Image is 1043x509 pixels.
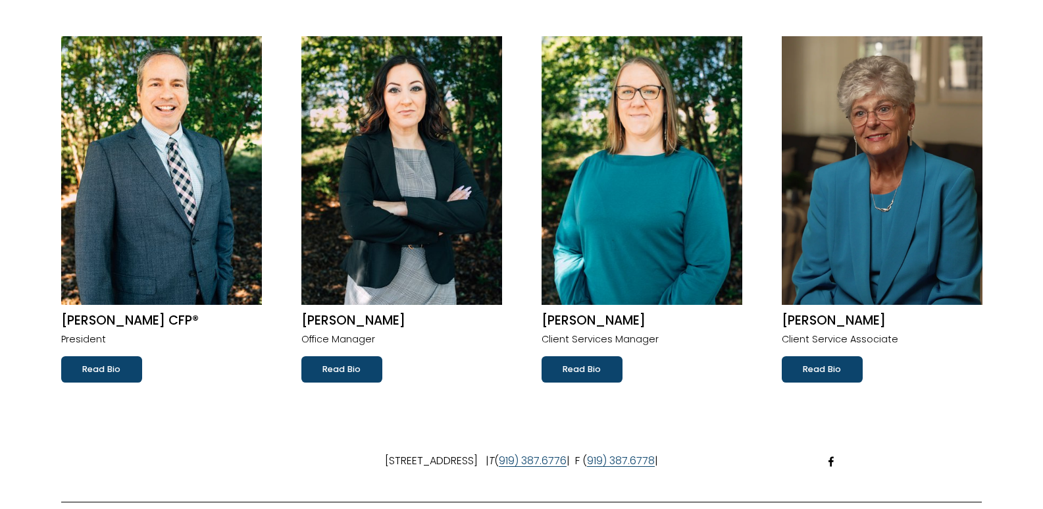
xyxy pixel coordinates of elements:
h2: [PERSON_NAME] [301,313,502,329]
h2: [PERSON_NAME] [542,313,742,329]
a: Read Bio [542,356,623,383]
img: Kerri Pait [542,36,742,305]
img: Lisa M. Coello [301,36,502,305]
a: Read Bio [61,356,142,383]
a: Read Bio [301,356,382,383]
a: 919) 387.6778 [587,452,655,471]
p: Client Services Manager [542,331,742,348]
p: Client Service Associate [782,331,982,348]
p: [STREET_ADDRESS] | ( | F ( | [61,452,982,471]
img: Robert W. Volpe CFP® [61,36,262,305]
h2: [PERSON_NAME] [782,313,982,329]
p: President [61,331,262,348]
em: T [489,453,494,468]
a: Read Bio [782,356,863,383]
p: Office Manager [301,331,502,348]
a: Facebook [826,456,836,467]
h2: [PERSON_NAME] CFP® [61,313,262,329]
a: 919) 387.6776 [499,452,567,471]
